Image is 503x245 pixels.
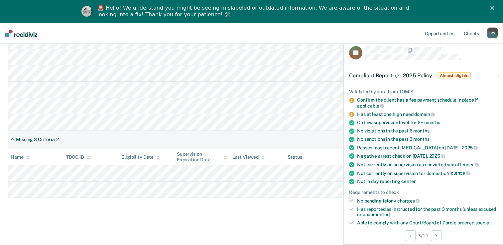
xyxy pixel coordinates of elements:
[357,206,497,218] div: Has reported as instructed for the past 3 months (unless excused or
[413,128,429,133] span: months
[424,23,456,44] a: Opportunities
[343,154,374,160] div: Assigned to
[357,120,497,125] div: On Low supervision level for 6+
[16,137,55,142] div: Missing 3 Criteria
[121,154,160,160] div: Eligibility Date
[177,151,227,163] div: Supervision Expiration Date
[431,230,441,241] button: Next Opportunity
[357,97,497,109] div: Confirm the client has a fee payment schedule in place if applicable
[349,190,497,195] div: Requirements to check
[357,179,497,184] div: Not in day reporting
[81,6,92,17] img: Profile image for Kim
[424,120,440,125] span: months
[357,128,497,134] div: No violations in the past 6
[5,30,37,37] img: Recidiviz
[357,145,497,151] div: Passed most recent [MEDICAL_DATA] on [DATE],
[405,230,416,241] button: Previous Opportunity
[344,65,503,86] div: Compliant Reporting - 2025 PolicyAlmost eligible
[447,170,470,176] span: violence
[357,170,497,176] div: Not currently on supervision for domestic
[357,198,497,204] div: No pending felony
[357,220,497,231] div: Able to comply with any Court/Board of Parole ordered special
[97,5,411,18] div: 🚨 Hello! We understand you might be seeing mislabeled or outdated information. We are aware of th...
[66,154,90,160] div: TDOC ID
[455,162,479,167] span: offender
[401,179,416,184] span: center
[462,23,480,44] a: Clients
[438,72,471,79] span: Almost eligible
[349,72,432,79] span: Compliant Reporting - 2025 Policy
[462,145,478,150] span: 2025
[363,212,391,217] span: documented)
[487,28,498,38] div: D W
[490,6,497,10] div: Close
[56,137,59,142] div: 2
[357,153,497,159] div: Negative arrest check on [DATE],
[397,198,420,204] span: charges
[429,153,445,159] span: 2025
[357,162,497,168] div: Not currently on supervision as convicted sex
[357,226,380,231] span: conditions
[357,111,497,117] div: Has at least one high need domain
[344,227,503,244] div: 3 / 11
[11,154,29,160] div: Name
[288,154,302,160] div: Status
[232,154,265,160] div: Last Viewed
[413,136,429,142] span: months
[349,89,497,95] div: Validated by data from TOMIS
[357,136,497,142] div: No sanctions in the past 3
